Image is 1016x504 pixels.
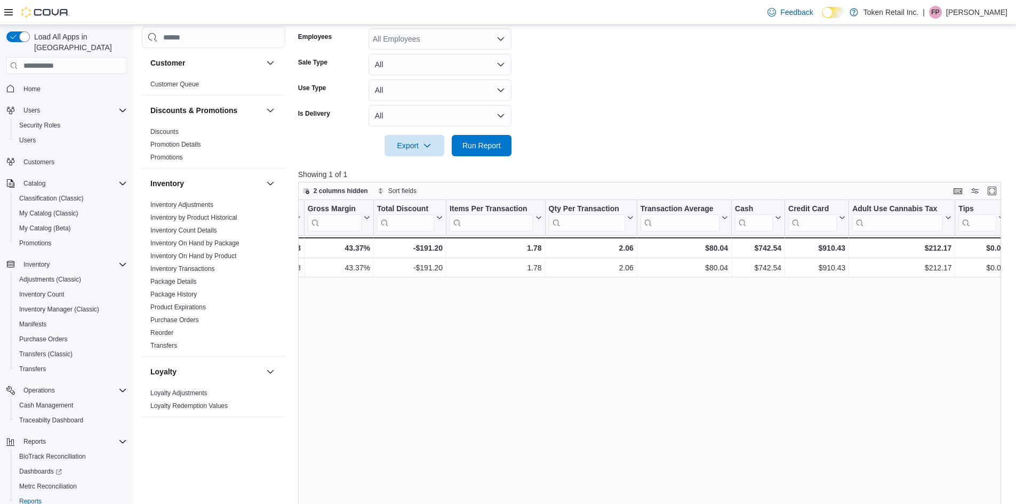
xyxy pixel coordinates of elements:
[150,278,197,285] a: Package Details
[150,239,239,247] a: Inventory On Hand by Package
[369,54,511,75] button: All
[23,437,46,446] span: Reports
[11,317,131,332] button: Manifests
[15,119,65,132] a: Security Roles
[19,435,50,448] button: Reports
[19,482,77,491] span: Metrc Reconciliation
[15,303,127,316] span: Inventory Manager (Classic)
[23,158,54,166] span: Customers
[15,192,127,205] span: Classification (Classic)
[641,204,728,231] button: Transaction Average
[19,224,71,233] span: My Catalog (Beta)
[150,154,183,161] a: Promotions
[19,401,73,410] span: Cash Management
[548,204,633,231] button: Qty Per Transaction
[15,273,85,286] a: Adjustments (Classic)
[150,291,197,298] a: Package History
[822,7,844,18] input: Dark Mode
[452,135,511,156] button: Run Report
[150,153,183,162] span: Promotions
[23,386,55,395] span: Operations
[15,465,127,478] span: Dashboards
[19,83,45,95] a: Home
[15,414,127,427] span: Traceabilty Dashboard
[19,177,50,190] button: Catalog
[150,80,199,89] span: Customer Queue
[150,226,217,235] span: Inventory Count Details
[150,402,228,410] span: Loyalty Redemption Values
[23,85,41,93] span: Home
[11,221,131,236] button: My Catalog (Beta)
[788,204,845,231] button: Credit Card
[19,239,52,247] span: Promotions
[2,154,131,170] button: Customers
[307,242,370,254] div: 43.37%
[19,258,127,271] span: Inventory
[15,399,77,412] a: Cash Management
[19,290,65,299] span: Inventory Count
[15,480,127,493] span: Metrc Reconciliation
[19,275,81,284] span: Adjustments (Classic)
[11,302,131,317] button: Inventory Manager (Classic)
[15,303,103,316] a: Inventory Manager (Classic)
[11,287,131,302] button: Inventory Count
[19,452,86,461] span: BioTrack Reconciliation
[15,318,51,331] a: Manifests
[15,222,127,235] span: My Catalog (Beta)
[264,57,277,69] button: Customer
[150,277,197,286] span: Package Details
[150,128,179,135] a: Discounts
[986,185,998,197] button: Enter fullscreen
[150,105,262,116] button: Discounts & Promotions
[548,261,633,274] div: 2.06
[243,242,301,254] div: $624.88
[314,187,368,195] span: 2 columns hidden
[150,252,236,260] span: Inventory On Hand by Product
[150,127,179,136] span: Discounts
[377,204,434,231] div: Total Discount
[19,320,46,329] span: Manifests
[15,222,75,235] a: My Catalog (Beta)
[19,82,127,95] span: Home
[264,104,277,117] button: Discounts & Promotions
[2,81,131,96] button: Home
[15,192,88,205] a: Classification (Classic)
[19,177,127,190] span: Catalog
[15,207,127,220] span: My Catalog (Classic)
[735,204,773,231] div: Cash
[19,435,127,448] span: Reports
[150,178,262,189] button: Inventory
[15,414,87,427] a: Traceabilty Dashboard
[15,119,127,132] span: Security Roles
[951,185,964,197] button: Keyboard shortcuts
[15,134,127,147] span: Users
[377,242,443,254] div: -$191.20
[150,265,215,273] a: Inventory Transactions
[780,7,813,18] span: Feedback
[150,201,213,209] span: Inventory Adjustments
[298,109,330,118] label: Is Delivery
[298,169,1009,180] p: Showing 1 of 1
[462,140,501,151] span: Run Report
[142,387,285,417] div: Loyalty
[15,450,90,463] a: BioTrack Reconciliation
[946,6,1007,19] p: [PERSON_NAME]
[11,347,131,362] button: Transfers (Classic)
[19,416,83,425] span: Traceabilty Dashboard
[19,121,60,130] span: Security Roles
[641,261,728,274] div: $80.04
[11,362,131,377] button: Transfers
[150,342,177,349] a: Transfers
[377,204,443,231] button: Total Discount
[377,261,443,274] div: -$191.20
[641,242,728,254] div: $80.04
[19,136,36,145] span: Users
[150,389,207,397] span: Loyalty Adjustments
[450,204,542,231] button: Items Per Transaction
[852,261,951,274] div: $212.17
[19,194,84,203] span: Classification (Classic)
[19,335,68,343] span: Purchase Orders
[15,134,40,147] a: Users
[11,449,131,464] button: BioTrack Reconciliation
[11,206,131,221] button: My Catalog (Classic)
